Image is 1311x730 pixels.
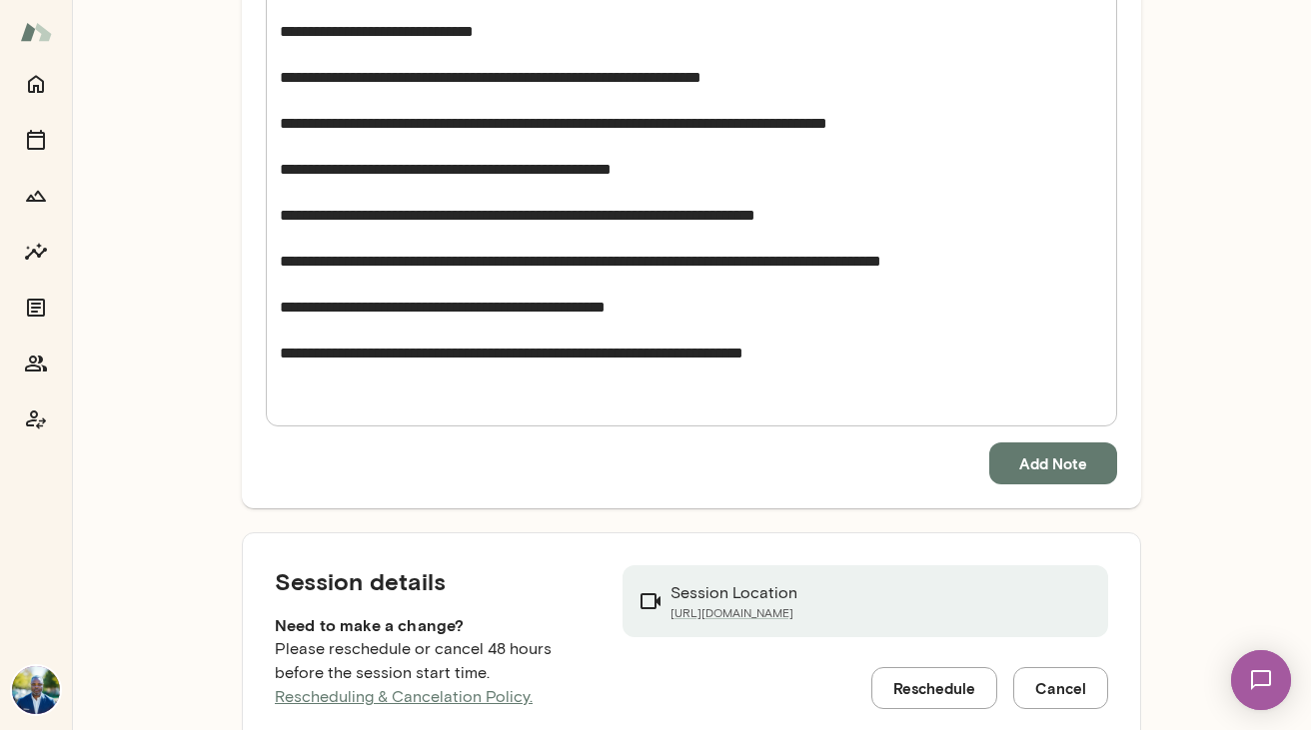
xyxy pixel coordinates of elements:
button: Insights [16,232,56,272]
button: Growth Plan [16,176,56,216]
button: Documents [16,288,56,328]
button: Add Note [989,442,1117,484]
button: Sessions [16,120,56,160]
h5: Session details [275,565,591,597]
img: Jay Floyd [12,666,60,714]
button: Reschedule [871,667,997,709]
button: Members [16,344,56,383]
a: Rescheduling & Cancelation Policy. [275,687,533,706]
img: Mento [20,13,52,51]
a: [URL][DOMAIN_NAME] [670,605,797,621]
button: Cancel [1013,667,1108,709]
h6: Need to make a change? [275,613,591,637]
button: Home [16,64,56,104]
p: Session Location [670,581,797,605]
button: Coach app [16,399,56,439]
p: Please reschedule or cancel 48 hours before the session start time. [275,637,591,709]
